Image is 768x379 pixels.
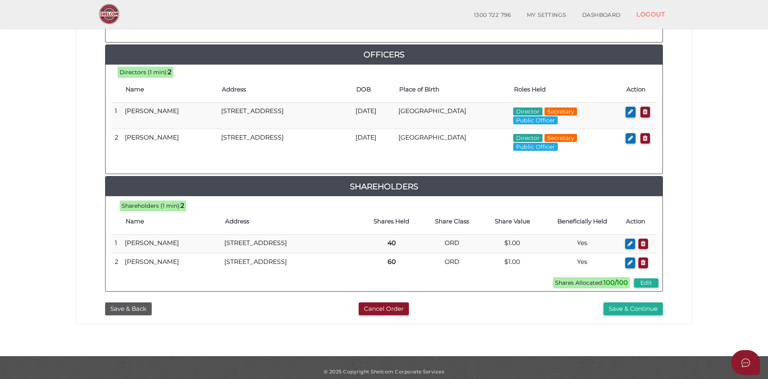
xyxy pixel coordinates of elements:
b: 60 [388,258,396,266]
span: Director [513,134,542,142]
td: [DATE] [352,129,395,155]
a: DASHBOARD [574,7,629,23]
span: Directors (1 min): [120,69,168,76]
span: Secretary [545,107,577,116]
td: [PERSON_NAME] [122,129,218,155]
td: [STREET_ADDRESS] [221,253,361,272]
b: 2 [168,68,171,76]
td: $1.00 [482,253,542,272]
td: [GEOGRAPHIC_DATA] [395,103,510,129]
a: Officers [106,48,662,61]
td: [DATE] [352,103,395,129]
td: Yes [542,234,622,253]
h4: Address [225,218,357,225]
b: 40 [388,239,396,247]
h4: Place of Birth [399,86,506,93]
td: ORD [422,234,482,253]
span: Director [513,107,542,116]
h4: Beneficially Held [547,218,618,225]
td: [PERSON_NAME] [122,253,221,272]
td: 1 [112,234,122,253]
h4: Shares Held [365,218,418,225]
a: LOGOUT [628,6,673,22]
button: Save & Continue [603,302,663,316]
h4: Action [626,218,652,225]
span: Shareholders (1 min): [122,202,181,209]
td: ORD [422,253,482,272]
td: $1.00 [482,234,542,253]
div: © 2025 Copyright Shelcom Corporate Services [83,368,685,375]
td: 2 [112,253,122,272]
span: Shares Allocated: [553,277,630,288]
h4: Action [626,86,652,93]
h4: Share Value [486,218,538,225]
td: 2 [112,129,122,155]
h4: Name [126,218,217,225]
td: 1 [112,103,122,129]
a: 1300 722 796 [466,7,519,23]
td: [STREET_ADDRESS] [218,103,352,129]
td: [STREET_ADDRESS] [218,129,352,155]
span: Public Officer [513,116,558,124]
b: 2 [181,202,184,209]
h4: Share Class [426,218,478,225]
h4: Name [126,86,214,93]
span: Secretary [545,134,577,142]
h4: Roles Held [514,86,618,93]
span: Public Officer [513,143,558,151]
button: Edit [634,278,658,288]
h4: Address [222,86,348,93]
td: [STREET_ADDRESS] [221,234,361,253]
b: 100/100 [603,279,628,286]
td: [PERSON_NAME] [122,234,221,253]
h4: DOB [356,86,391,93]
a: Shareholders [106,180,662,193]
a: MY SETTINGS [519,7,574,23]
td: [GEOGRAPHIC_DATA] [395,129,510,155]
td: [PERSON_NAME] [122,103,218,129]
button: Cancel Order [359,302,409,316]
button: Save & Back [105,302,152,316]
td: Yes [542,253,622,272]
button: Open asap [731,350,760,375]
